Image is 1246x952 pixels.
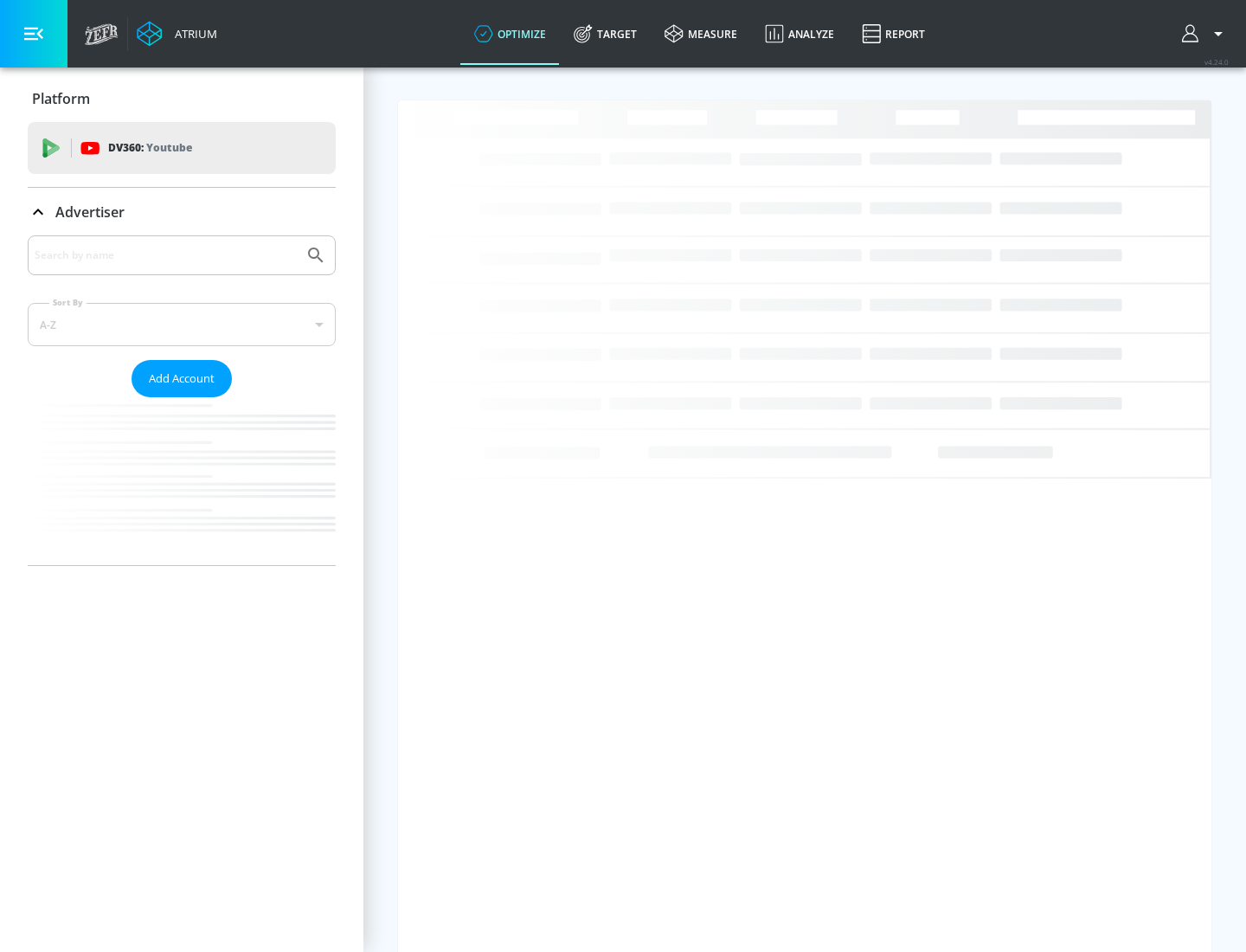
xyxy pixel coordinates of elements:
a: measure [651,3,751,65]
input: Search by name [35,244,297,267]
p: Platform [32,89,90,108]
span: Add Account [149,369,215,389]
nav: list of Advertiser [28,397,336,565]
button: Add Account [132,360,232,397]
p: Youtube [146,138,192,157]
div: Atrium [168,26,217,42]
div: Advertiser [28,235,336,565]
div: Platform [28,74,336,123]
div: A-Z [28,303,336,346]
a: Analyze [751,3,848,65]
label: Sort By [49,297,87,308]
div: Advertiser [28,188,336,236]
p: Advertiser [55,203,125,222]
p: DV360: [108,138,192,158]
a: Atrium [137,21,217,47]
a: Report [848,3,939,65]
a: Target [560,3,651,65]
span: v 4.24.0 [1204,57,1229,67]
a: optimize [460,3,560,65]
div: DV360: Youtube [28,122,336,174]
